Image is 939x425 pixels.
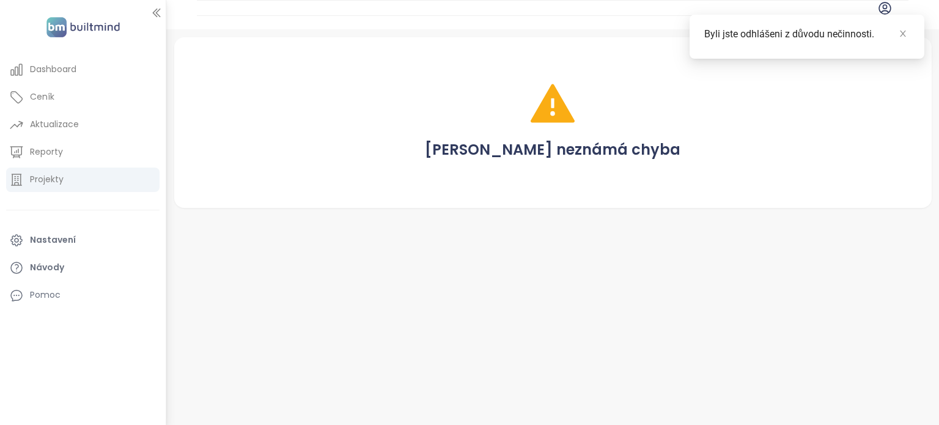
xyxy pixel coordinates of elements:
font: Reporty [30,146,63,158]
img: logo [43,15,123,40]
a: Ceník [6,85,160,109]
font: Návody [30,261,64,273]
a: Reporty [6,140,160,164]
font: Projekty [30,173,64,185]
font: [PERSON_NAME] neznámá chyba [425,139,680,160]
a: Projekty [6,168,160,192]
span: blízko [899,29,907,38]
font: Aktualizace [30,118,79,130]
span: varování [531,81,575,125]
div: Pomoc [6,283,160,308]
font: Nastavení [30,234,76,246]
a: Aktualizace [6,113,160,137]
a: Nastavení [6,228,160,253]
font: Dashboard [30,63,76,75]
font: Byli jste odhlášeni z důvodu nečinnosti. [704,28,874,40]
a: Návody [6,256,160,280]
font: Pomoc [30,289,61,301]
a: Dashboard [6,57,160,82]
font: Ceník [30,91,54,103]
